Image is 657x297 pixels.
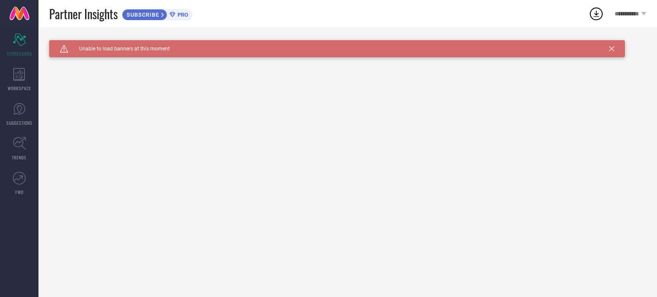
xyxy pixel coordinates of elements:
[6,120,33,126] span: SUGGESTIONS
[68,46,170,52] span: Unable to load banners at this moment
[12,154,27,161] span: TRENDS
[8,85,31,91] span: WORKSPACE
[7,50,32,57] span: SCORECARDS
[175,12,188,18] span: PRO
[122,12,161,18] span: SUBSCRIBE
[49,40,646,47] div: Unable to load filters at this moment. Please try later.
[49,5,118,23] span: Partner Insights
[15,189,24,195] span: FWD
[122,7,192,21] a: SUBSCRIBEPRO
[589,6,604,21] div: Open download list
